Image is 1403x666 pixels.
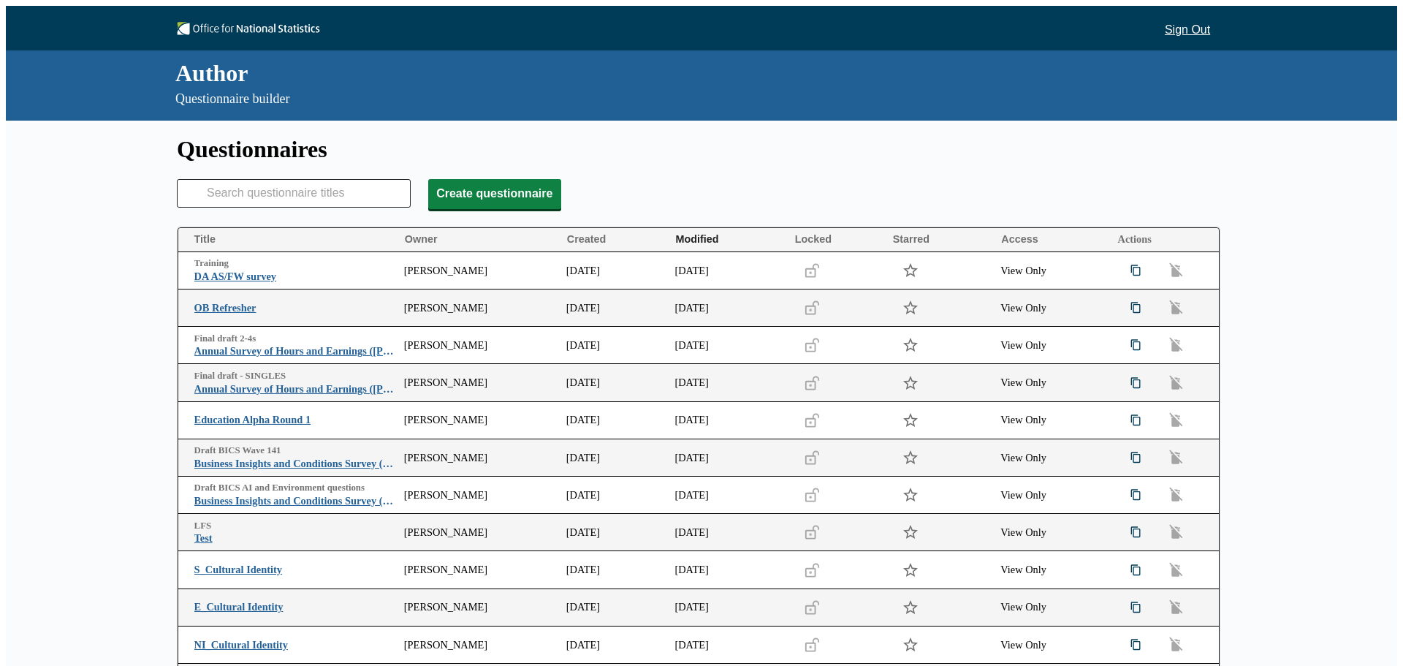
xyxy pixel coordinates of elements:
[194,563,398,577] span: S_Cultural Identity
[995,589,1104,626] td: View Only
[194,457,398,471] span: Business Insights and Conditions Survey (BICS)
[1104,228,1219,252] th: Actions
[995,364,1104,401] td: View Only
[561,290,670,327] td: [DATE]
[670,229,788,251] button: Modified
[561,364,670,401] td: [DATE]
[194,382,398,396] span: Annual Survey of Hours and Earnings ([PERSON_NAME])
[995,551,1104,589] td: View Only
[561,327,670,364] td: [DATE]
[995,514,1104,551] td: View Only
[399,477,561,514] td: [PERSON_NAME]
[995,626,1104,663] td: View Only
[896,332,926,358] button: Star
[995,439,1104,476] td: View Only
[399,551,561,589] td: [PERSON_NAME]
[194,520,398,532] span: LFS
[1155,19,1220,42] button: Sign Out
[177,179,411,208] input: Search questionnaire titles
[561,551,670,589] td: [DATE]
[896,482,926,508] button: Star
[561,514,670,551] td: [DATE]
[896,257,926,284] button: Star
[194,600,398,614] span: E_Cultural Identity
[561,439,670,476] td: [DATE]
[562,229,669,251] button: Created
[194,333,398,345] span: Final draft 2-4s
[399,364,561,401] td: [PERSON_NAME]
[896,369,926,396] button: Star
[399,401,561,439] td: [PERSON_NAME]
[669,626,788,663] td: [DATE]
[669,551,788,589] td: [DATE]
[669,477,788,514] td: [DATE]
[896,594,926,621] button: Star
[995,477,1104,514] td: View Only
[896,519,926,545] button: Star
[561,626,670,663] td: [DATE]
[428,179,561,209] button: Create questionnaire
[995,290,1104,327] td: View Only
[669,327,788,364] td: [DATE]
[194,344,398,358] span: Annual Survey of Hours and Earnings ([PERSON_NAME])
[669,514,788,551] td: [DATE]
[400,229,560,251] button: Owner
[183,229,398,251] button: Title
[896,556,926,583] button: Star
[194,444,398,457] span: Draft BICS Wave 141
[194,413,398,427] span: Education Alpha Round 1
[669,251,788,289] td: [DATE]
[399,589,561,626] td: [PERSON_NAME]
[175,57,951,90] div: Author
[669,439,788,476] td: [DATE]
[896,444,926,471] button: Star
[399,626,561,663] td: [PERSON_NAME]
[561,589,670,626] td: [DATE]
[888,229,995,251] button: Starred
[561,477,670,514] td: [DATE]
[399,290,561,327] td: [PERSON_NAME]
[669,290,788,327] td: [DATE]
[996,229,1103,251] button: Access
[669,364,788,401] td: [DATE]
[177,136,1220,163] h1: Questionnaires
[561,401,670,439] td: [DATE]
[995,327,1104,364] td: View Only
[896,632,926,658] button: Star
[995,251,1104,289] td: View Only
[194,494,398,508] span: Business Insights and Conditions Survey (BICS)
[669,589,788,626] td: [DATE]
[194,370,398,382] span: Final draft - SINGLES
[194,531,398,545] span: Test
[561,251,670,289] td: [DATE]
[995,401,1104,439] td: View Only
[669,401,788,439] td: [DATE]
[399,251,561,289] td: [PERSON_NAME]
[896,295,926,321] button: Star
[399,439,561,476] td: [PERSON_NAME]
[194,482,398,494] span: Draft BICS AI and Environment questions
[194,270,398,284] span: DA AS/FW survey
[194,301,398,315] span: OB Refresher
[896,407,926,434] button: Star
[194,257,398,270] span: Training
[399,327,561,364] td: [PERSON_NAME]
[175,90,951,108] p: Questionnaire builder
[194,638,398,652] span: NI_Cultural Identity
[790,229,886,251] button: Locked
[399,514,561,551] td: [PERSON_NAME]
